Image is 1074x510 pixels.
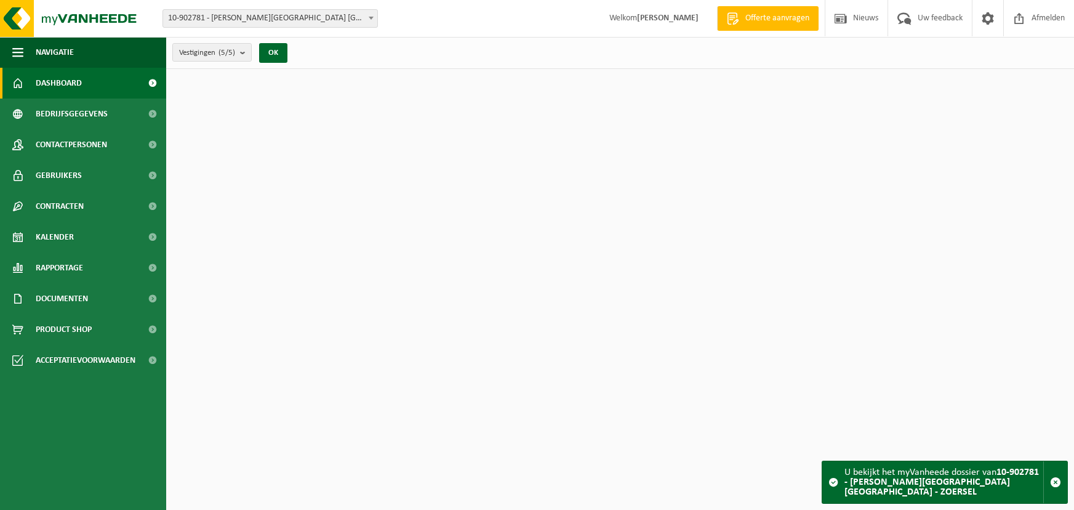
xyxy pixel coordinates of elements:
span: Vestigingen [179,44,235,62]
span: 10-902781 - STACI BELGIUM NV - ZOERSEL [163,10,377,27]
span: Kalender [36,222,74,253]
iframe: chat widget [6,483,206,510]
count: (5/5) [218,49,235,57]
strong: [PERSON_NAME] [637,14,699,23]
strong: 10-902781 - [PERSON_NAME][GEOGRAPHIC_DATA] [GEOGRAPHIC_DATA] - ZOERSEL [844,467,1039,497]
button: Vestigingen(5/5) [172,43,252,62]
span: Rapportage [36,253,83,283]
div: U bekijkt het myVanheede dossier van [844,461,1043,503]
a: Offerte aanvragen [717,6,819,31]
span: Offerte aanvragen [742,12,812,25]
span: Documenten [36,283,88,314]
span: Bedrijfsgegevens [36,99,108,129]
span: Gebruikers [36,160,82,191]
span: Acceptatievoorwaarden [36,345,135,376]
span: 10-902781 - STACI BELGIUM NV - ZOERSEL [162,9,378,28]
span: Navigatie [36,37,74,68]
button: OK [259,43,287,63]
span: Product Shop [36,314,92,345]
span: Contracten [36,191,84,222]
span: Contactpersonen [36,129,107,160]
span: Dashboard [36,68,82,99]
